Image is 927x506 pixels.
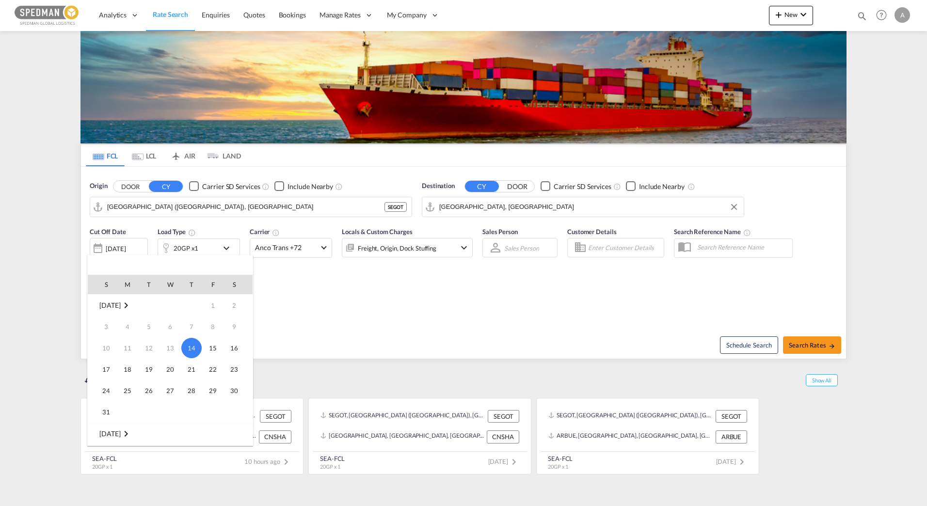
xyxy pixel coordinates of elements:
td: Tuesday August 5 2025 [138,316,160,337]
td: Friday August 15 2025 [202,337,224,359]
tr: Week 4 [88,359,253,380]
td: Sunday August 31 2025 [88,401,117,423]
tr: Week 3 [88,337,253,359]
span: 22 [203,360,223,379]
td: Monday August 11 2025 [117,337,138,359]
tr: Week 1 [88,295,253,316]
td: Monday August 4 2025 [117,316,138,337]
td: Thursday August 7 2025 [181,316,202,337]
th: S [88,275,117,294]
span: 25 [118,381,137,400]
td: Saturday August 23 2025 [224,359,253,380]
tr: Week undefined [88,423,253,445]
th: T [181,275,202,294]
th: S [224,275,253,294]
td: Friday August 29 2025 [202,380,224,401]
th: T [138,275,160,294]
td: Wednesday August 27 2025 [160,380,181,401]
td: Friday August 22 2025 [202,359,224,380]
th: W [160,275,181,294]
span: 31 [96,402,116,422]
th: M [117,275,138,294]
span: 20 [160,360,180,379]
td: Monday August 25 2025 [117,380,138,401]
span: 19 [139,360,159,379]
td: Sunday August 3 2025 [88,316,117,337]
td: Thursday August 14 2025 [181,337,202,359]
td: Saturday August 16 2025 [224,337,253,359]
span: 16 [224,338,244,358]
span: 23 [224,360,244,379]
td: Tuesday August 19 2025 [138,359,160,380]
span: 15 [203,338,223,358]
td: Wednesday August 13 2025 [160,337,181,359]
td: Saturday August 2 2025 [224,295,253,316]
td: Friday August 8 2025 [202,316,224,337]
td: August 2025 [88,295,160,316]
span: [DATE] [99,429,120,438]
td: Monday August 18 2025 [117,359,138,380]
td: Wednesday August 20 2025 [160,359,181,380]
span: 27 [160,381,180,400]
td: Sunday August 10 2025 [88,337,117,359]
td: Saturday August 9 2025 [224,316,253,337]
td: Thursday August 28 2025 [181,380,202,401]
span: 14 [181,338,202,358]
td: Tuesday August 12 2025 [138,337,160,359]
span: 30 [224,381,244,400]
span: 28 [182,381,201,400]
span: 17 [96,360,116,379]
span: 21 [182,360,201,379]
tr: Week 5 [88,380,253,401]
td: Wednesday August 6 2025 [160,316,181,337]
th: F [202,275,224,294]
span: 18 [118,360,137,379]
span: 26 [139,381,159,400]
td: Sunday August 17 2025 [88,359,117,380]
td: Friday August 1 2025 [202,295,224,316]
span: 24 [96,381,116,400]
td: Sunday August 24 2025 [88,380,117,401]
td: Thursday August 21 2025 [181,359,202,380]
tr: Week 2 [88,316,253,337]
span: [DATE] [99,301,120,309]
td: September 2025 [88,423,253,445]
span: 29 [203,381,223,400]
td: Tuesday August 26 2025 [138,380,160,401]
td: Saturday August 30 2025 [224,380,253,401]
tr: Week 6 [88,401,253,423]
md-calendar: Calendar [88,275,253,445]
